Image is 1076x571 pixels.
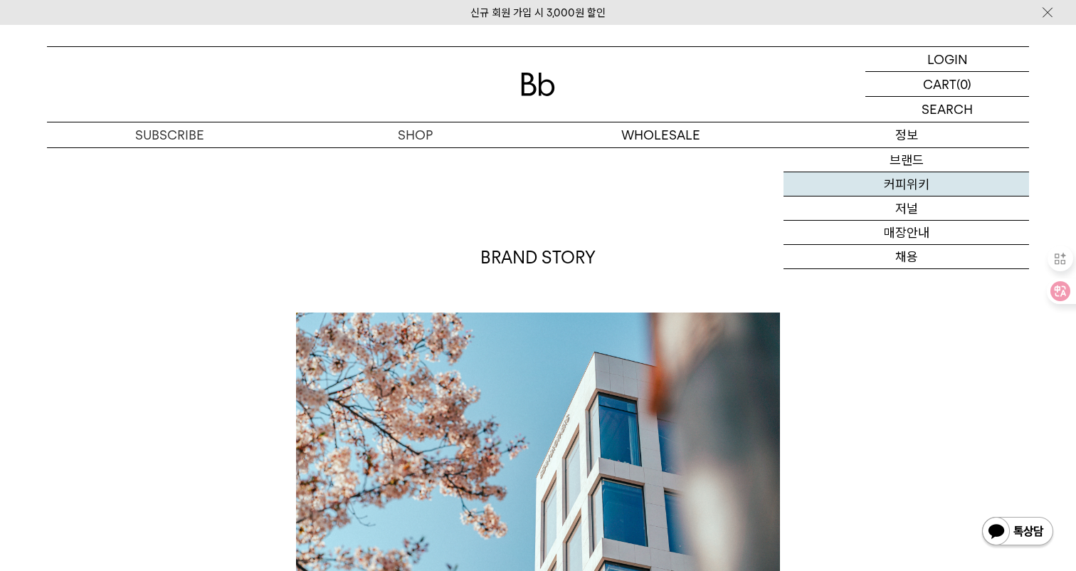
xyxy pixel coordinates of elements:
a: LOGIN [865,47,1029,72]
p: WHOLESALE [538,122,784,147]
img: 카카오톡 채널 1:1 채팅 버튼 [981,515,1055,550]
p: LOGIN [927,47,968,71]
a: 커피위키 [784,172,1029,197]
p: BRAND STORY [296,246,780,270]
p: SEARCH [922,97,973,122]
a: 신규 회원 가입 시 3,000원 할인 [470,6,606,19]
a: SHOP [292,122,538,147]
p: 정보 [784,122,1029,147]
a: 채용 [784,245,1029,269]
a: 브랜드 [784,148,1029,172]
p: (0) [956,72,971,96]
img: 로고 [521,73,555,96]
a: 저널 [784,197,1029,221]
a: SUBSCRIBE [47,122,292,147]
a: 매장안내 [784,221,1029,245]
p: CART [923,72,956,96]
a: CART (0) [865,72,1029,97]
